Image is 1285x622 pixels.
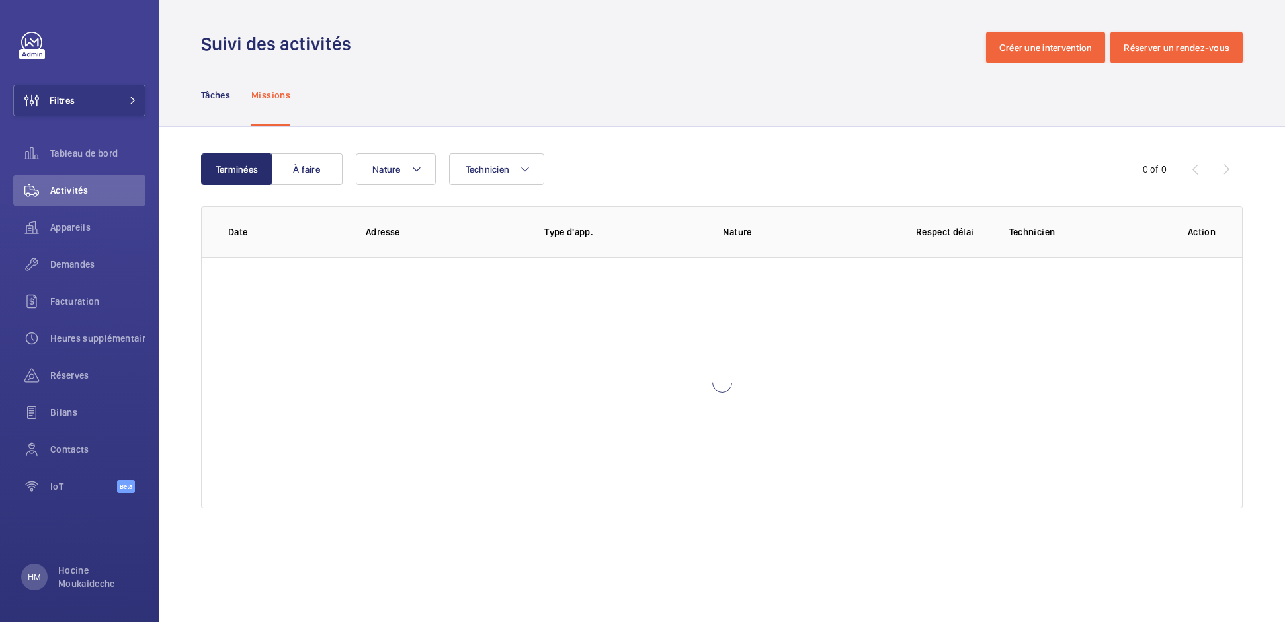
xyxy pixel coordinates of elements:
span: Contacts [50,443,145,456]
span: Facturation [50,295,145,308]
button: Terminées [201,153,272,185]
div: 0 of 0 [1143,163,1167,176]
p: Tâches [201,89,230,102]
button: Filtres [13,85,145,116]
span: Technicien [466,164,510,175]
p: Date [228,225,345,239]
span: Réserves [50,369,145,382]
button: Nature [356,153,436,185]
span: Tableau de bord [50,147,145,160]
span: Bilans [50,406,145,419]
span: Filtres [50,94,75,107]
span: Appareils [50,221,145,234]
p: Missions [251,89,290,102]
h1: Suivi des activités [201,32,359,56]
span: Demandes [50,258,145,271]
span: Heures supplémentaires [50,332,145,345]
p: Type d'app. [544,225,702,239]
p: HM [28,570,41,584]
p: Adresse [366,225,523,239]
button: Réserver un rendez-vous [1110,32,1243,63]
button: Créer une intervention [986,32,1106,63]
button: À faire [271,153,343,185]
p: Nature [723,225,880,239]
p: Action [1188,225,1216,239]
button: Technicien [449,153,545,185]
span: Beta [117,480,135,493]
p: Hocine Moukaideche [58,564,138,590]
span: IoT [50,480,117,493]
span: Nature [372,164,401,175]
p: Technicien [1009,225,1167,239]
span: Activités [50,184,145,197]
p: Respect délai [902,225,988,239]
